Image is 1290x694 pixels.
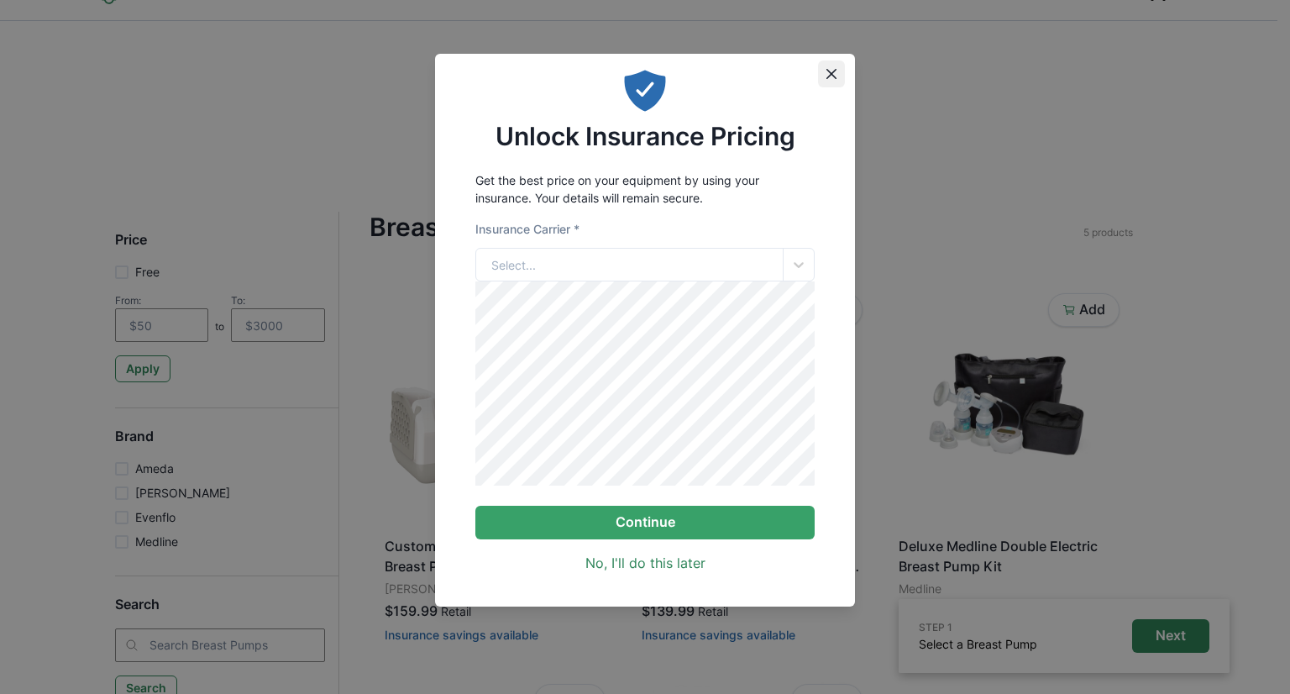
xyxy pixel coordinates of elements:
[585,553,705,573] a: No, I'll do this later
[818,60,845,87] button: Close
[475,506,815,539] button: Continue
[491,256,536,274] div: Select...
[496,121,795,151] h2: Unlock Insurance Pricing
[475,171,815,207] p: Get the best price on your equipment by using your insurance. Your details will remain secure.
[475,220,579,238] label: Insurance Carrier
